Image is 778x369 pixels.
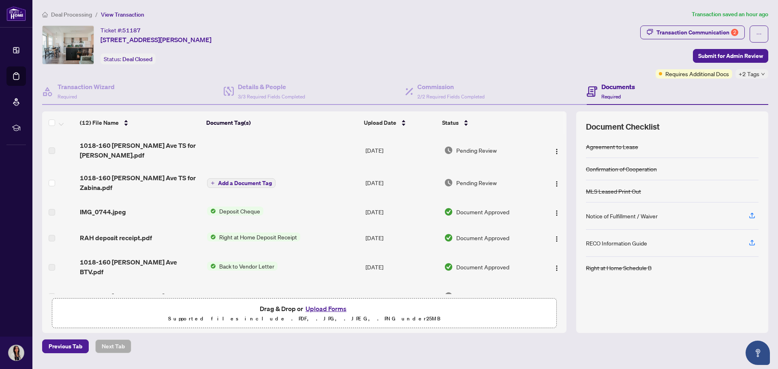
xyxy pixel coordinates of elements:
[417,82,485,92] h4: Commission
[80,173,200,192] span: 1018-160 [PERSON_NAME] Ave TS for Zabina.pdf
[550,144,563,157] button: Logo
[207,232,300,241] button: Status IconRight at Home Deposit Receipt
[444,233,453,242] img: Document Status
[456,233,509,242] span: Document Approved
[456,178,497,187] span: Pending Review
[550,290,563,303] button: Logo
[207,232,216,241] img: Status Icon
[42,12,48,17] span: home
[698,49,763,62] span: Submit for Admin Review
[554,210,560,216] img: Logo
[42,339,89,353] button: Previous Tab
[586,263,652,272] div: Right at Home Schedule B
[58,94,77,100] span: Required
[601,94,621,100] span: Required
[692,10,768,19] article: Transaction saved an hour ago
[207,207,216,215] img: Status Icon
[52,299,556,328] span: Drag & Drop orUpload FormsSupported files include .PDF, .JPG, .JPEG, .PNG under25MB
[586,211,658,220] div: Notice of Fulfillment / Waiver
[216,262,278,271] span: Back to Vendor Letter
[456,292,497,301] span: Pending Review
[444,178,453,187] img: Document Status
[554,148,560,155] img: Logo
[49,340,82,353] span: Previous Tab
[586,239,647,247] div: RECO Information Guide
[207,207,263,215] button: Status IconDeposit Cheque
[207,262,216,271] img: Status Icon
[95,10,98,19] li: /
[456,146,497,155] span: Pending Review
[417,94,485,100] span: 2/2 Required Fields Completed
[238,94,305,100] span: 3/3 Required Fields Completed
[80,207,126,217] span: IMG_0744.jpeg
[80,233,152,243] span: RAH deposit receipt.pdf
[746,341,770,365] button: Open asap
[640,26,745,39] button: Transaction Communication2
[362,251,441,283] td: [DATE]
[361,111,439,134] th: Upload Date
[693,49,768,63] button: Submit for Admin Review
[238,82,305,92] h4: Details & People
[362,199,441,225] td: [DATE]
[554,236,560,242] img: Logo
[260,303,349,314] span: Drag & Drop or
[444,292,453,301] img: Document Status
[586,142,638,151] div: Agreement to Lease
[80,291,198,301] span: 1018-160 [PERSON_NAME] Ave TS.pdf
[6,6,26,21] img: logo
[444,146,453,155] img: Document Status
[586,121,660,132] span: Document Checklist
[203,111,361,134] th: Document Tag(s)
[586,187,641,196] div: MLS Leased Print Out
[761,72,765,76] span: down
[456,262,509,271] span: Document Approved
[362,225,441,251] td: [DATE]
[207,262,278,271] button: Status IconBack to Vendor Letter
[43,26,94,64] img: IMG-C12364064_1.jpg
[442,118,459,127] span: Status
[439,111,536,134] th: Status
[550,260,563,273] button: Logo
[739,69,759,79] span: +2 Tags
[122,55,152,63] span: Deal Closed
[122,27,141,34] span: 51187
[216,207,263,215] span: Deposit Cheque
[550,231,563,244] button: Logo
[665,69,729,78] span: Requires Additional Docs
[101,11,144,18] span: View Transaction
[554,294,560,301] img: Logo
[756,31,762,37] span: ellipsis
[100,26,141,35] div: Ticket #:
[362,166,441,199] td: [DATE]
[58,82,115,92] h4: Transaction Wizard
[364,118,396,127] span: Upload Date
[77,111,203,134] th: (12) File Name
[554,181,560,187] img: Logo
[456,207,509,216] span: Document Approved
[362,283,441,309] td: [DATE]
[211,181,215,185] span: plus
[444,262,453,271] img: Document Status
[216,232,300,241] span: Right at Home Deposit Receipt
[550,205,563,218] button: Logo
[51,11,92,18] span: Deal Processing
[100,53,156,64] div: Status:
[731,29,738,36] div: 2
[95,339,131,353] button: Next Tab
[218,180,272,186] span: Add a Document Tag
[444,207,453,216] img: Document Status
[100,35,212,45] span: [STREET_ADDRESS][PERSON_NAME]
[207,178,276,188] button: Add a Document Tag
[550,176,563,189] button: Logo
[80,141,200,160] span: 1018-160 [PERSON_NAME] Ave TS for [PERSON_NAME].pdf
[80,118,119,127] span: (12) File Name
[586,164,657,173] div: Confirmation of Cooperation
[303,303,349,314] button: Upload Forms
[9,345,24,360] img: Profile Icon
[80,257,200,277] span: 1018-160 [PERSON_NAME] Ave BTV.pdf
[362,134,441,166] td: [DATE]
[57,314,551,324] p: Supported files include .PDF, .JPG, .JPEG, .PNG under 25 MB
[554,265,560,271] img: Logo
[656,26,738,39] div: Transaction Communication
